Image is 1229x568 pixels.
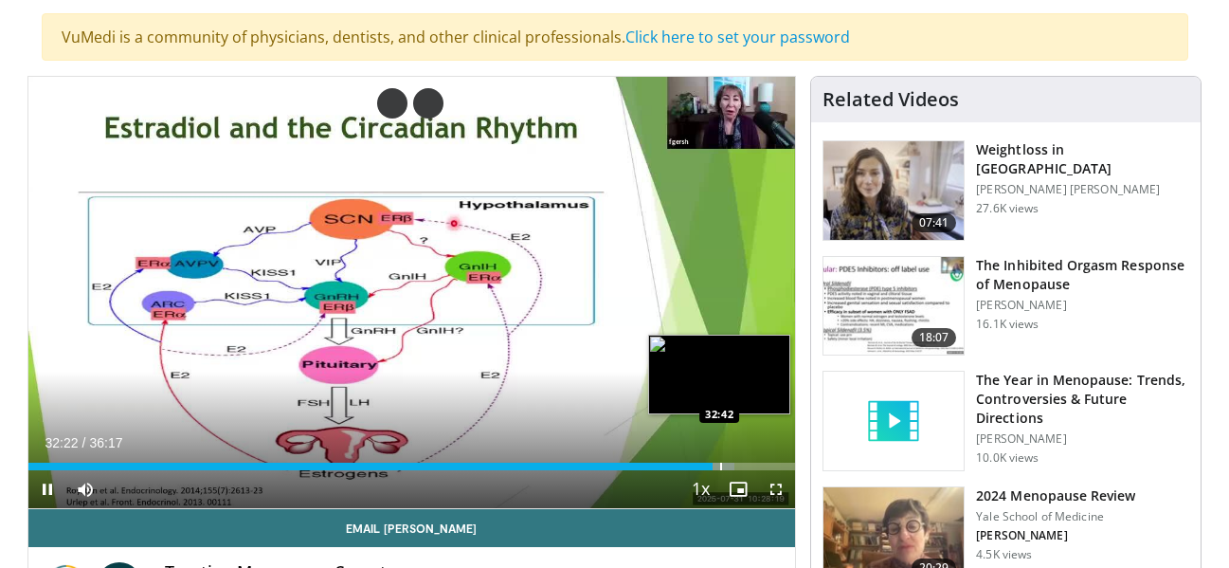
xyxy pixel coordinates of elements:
video-js: Video Player [28,77,796,509]
img: video_placeholder_short.svg [823,372,964,470]
p: [PERSON_NAME] [976,528,1135,543]
p: [PERSON_NAME] [976,298,1189,313]
img: image.jpeg [648,335,790,414]
button: Mute [66,470,104,508]
p: [PERSON_NAME] [PERSON_NAME] [976,182,1189,197]
p: 27.6K views [976,201,1039,216]
p: 10.0K views [976,450,1039,466]
button: Fullscreen [757,470,795,508]
p: Yale School of Medicine [976,509,1135,524]
h3: The Inhibited Orgasm Response of Menopause [976,256,1189,294]
a: Click here to set your password [625,27,850,47]
button: Playback Rate [681,470,719,508]
span: 18:07 [912,328,957,347]
h4: Related Videos [822,88,959,111]
p: 4.5K views [976,547,1032,562]
a: 07:41 Weightloss in [GEOGRAPHIC_DATA] [PERSON_NAME] [PERSON_NAME] 27.6K views [822,140,1189,241]
h3: Weightloss in [GEOGRAPHIC_DATA] [976,140,1189,178]
span: 32:22 [45,435,79,450]
div: Progress Bar [28,463,796,470]
a: The Year in Menopause: Trends, Controversies & Future Directions [PERSON_NAME] 10.0K views [822,371,1189,471]
a: 18:07 The Inhibited Orgasm Response of Menopause [PERSON_NAME] 16.1K views [822,256,1189,357]
button: Enable picture-in-picture mode [719,470,757,508]
p: 16.1K views [976,317,1039,332]
span: / [82,435,86,450]
span: 07:41 [912,213,957,232]
img: 283c0f17-5e2d-42ba-a87c-168d447cdba4.150x105_q85_crop-smart_upscale.jpg [823,257,964,356]
img: 9983fed1-7565-45be-8934-aef1103ce6e2.150x105_q85_crop-smart_upscale.jpg [823,141,964,240]
h3: 2024 Menopause Review [976,486,1135,505]
p: [PERSON_NAME] [976,431,1189,447]
h3: The Year in Menopause: Trends, Controversies & Future Directions [976,371,1189,428]
a: Email [PERSON_NAME] [28,509,796,547]
div: VuMedi is a community of physicians, dentists, and other clinical professionals. [42,13,1188,61]
button: Pause [28,470,66,508]
span: 36:17 [89,435,122,450]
